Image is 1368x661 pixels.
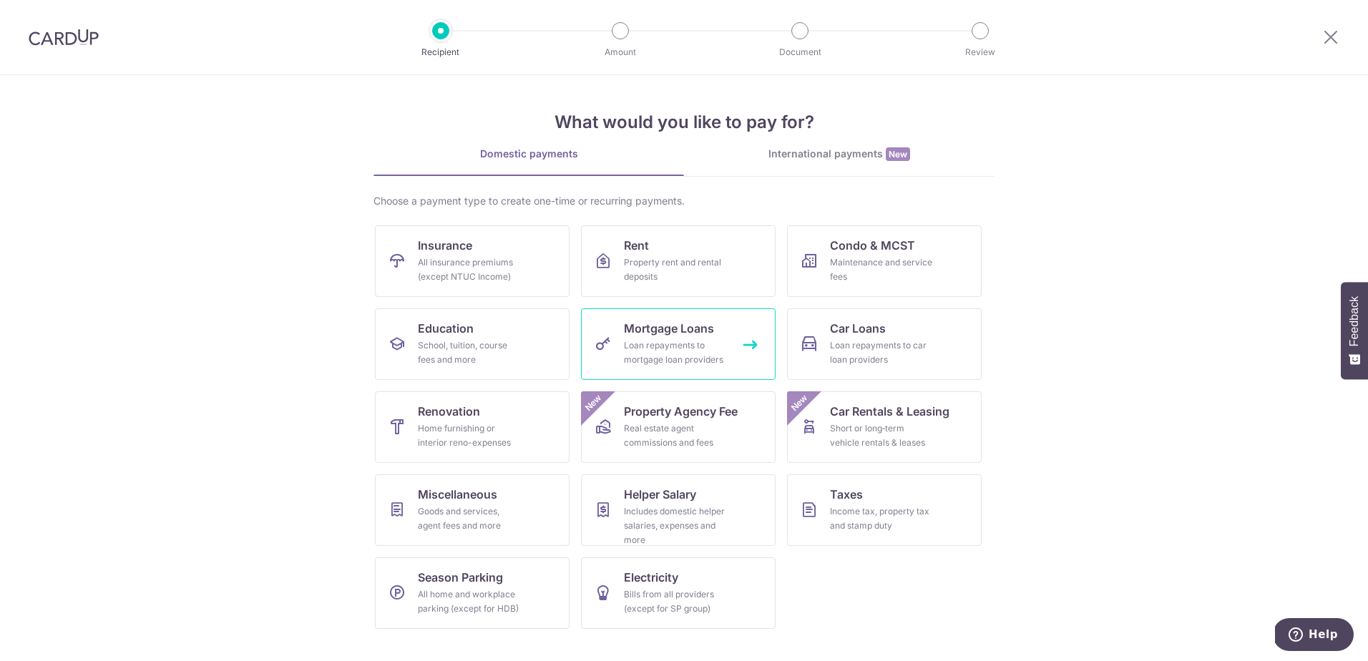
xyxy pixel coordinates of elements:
div: Short or long‑term vehicle rentals & leases [830,421,933,450]
img: CardUp [29,29,99,46]
a: Car Rentals & LeasingShort or long‑term vehicle rentals & leasesNew [787,391,982,463]
div: Choose a payment type to create one-time or recurring payments. [373,194,995,208]
span: Rent [624,237,649,254]
a: Condo & MCSTMaintenance and service fees [787,225,982,297]
span: Helper Salary [624,486,696,503]
span: Education [418,320,474,337]
span: Electricity [624,569,678,586]
span: Condo & MCST [830,237,915,254]
a: MiscellaneousGoods and services, agent fees and more [375,474,570,546]
div: Loan repayments to mortgage loan providers [624,338,727,367]
a: ElectricityBills from all providers (except for SP group) [581,557,776,629]
div: All home and workplace parking (except for HDB) [418,587,521,616]
div: Maintenance and service fees [830,255,933,284]
span: New [582,391,605,415]
div: Income tax, property tax and stamp duty [830,504,933,533]
span: Property Agency Fee [624,403,738,420]
div: School, tuition, course fees and more [418,338,521,367]
span: Taxes [830,486,863,503]
p: Review [927,45,1033,59]
a: RentProperty rent and rental deposits [581,225,776,297]
span: Mortgage Loans [624,320,714,337]
a: EducationSchool, tuition, course fees and more [375,308,570,380]
span: Miscellaneous [418,486,497,503]
span: New [886,147,910,161]
div: Home furnishing or interior reno-expenses [418,421,521,450]
div: Includes domestic helper salaries, expenses and more [624,504,727,547]
span: Car Loans [830,320,886,337]
a: Helper SalaryIncludes domestic helper salaries, expenses and more [581,474,776,546]
a: Car LoansLoan repayments to car loan providers [787,308,982,380]
a: RenovationHome furnishing or interior reno-expenses [375,391,570,463]
span: Renovation [418,403,480,420]
span: Insurance [418,237,472,254]
a: Season ParkingAll home and workplace parking (except for HDB) [375,557,570,629]
span: Feedback [1348,296,1361,346]
a: Property Agency FeeReal estate agent commissions and feesNew [581,391,776,463]
div: Bills from all providers (except for SP group) [624,587,727,616]
div: Goods and services, agent fees and more [418,504,521,533]
span: New [788,391,811,415]
span: Car Rentals & Leasing [830,403,949,420]
div: International payments [684,147,995,162]
div: Real estate agent commissions and fees [624,421,727,450]
div: Domestic payments [373,147,684,161]
button: Feedback - Show survey [1341,282,1368,379]
div: Property rent and rental deposits [624,255,727,284]
a: Mortgage LoansLoan repayments to mortgage loan providers [581,308,776,380]
div: Loan repayments to car loan providers [830,338,933,367]
p: Recipient [388,45,494,59]
iframe: Opens a widget where you can find more information [1275,618,1354,654]
p: Document [747,45,853,59]
h4: What would you like to pay for? [373,109,995,135]
a: InsuranceAll insurance premiums (except NTUC Income) [375,225,570,297]
span: Season Parking [418,569,503,586]
div: All insurance premiums (except NTUC Income) [418,255,521,284]
a: TaxesIncome tax, property tax and stamp duty [787,474,982,546]
p: Amount [567,45,673,59]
